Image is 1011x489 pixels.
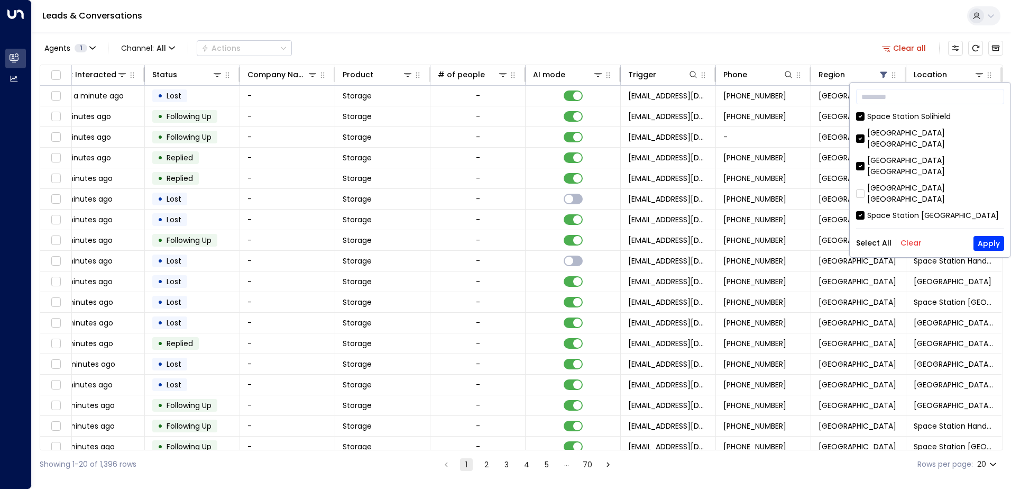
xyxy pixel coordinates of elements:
[167,297,181,307] span: Lost
[914,318,994,328] span: Space Station Castle Bromwich
[167,152,193,163] span: Replied
[476,111,480,122] div: -
[49,296,62,309] span: Toggle select row
[343,152,372,163] span: Storage
[240,313,335,333] td: -
[57,235,113,246] span: 15 minutes ago
[476,173,480,184] div: -
[240,106,335,126] td: -
[343,421,372,431] span: Storage
[723,173,786,184] span: +447912255146
[628,194,708,204] span: leads@space-station.co.uk
[628,68,698,81] div: Trigger
[819,318,896,328] span: Birmingham
[167,379,181,390] span: Lost
[343,276,372,287] span: Storage
[49,358,62,371] span: Toggle select row
[240,148,335,168] td: -
[628,359,708,369] span: leads@space-station.co.uk
[57,318,113,328] span: 16 minutes ago
[343,214,372,225] span: Storage
[201,43,241,53] div: Actions
[973,236,1004,251] button: Apply
[240,230,335,250] td: -
[343,359,372,369] span: Storage
[867,128,1004,150] div: [GEOGRAPHIC_DATA] [GEOGRAPHIC_DATA]
[628,297,708,307] span: leads@space-station.co.uk
[914,421,994,431] span: Space Station Handsworth
[240,271,335,292] td: -
[819,152,896,163] span: Birmingham
[520,458,533,471] button: Go to page 4
[723,441,786,452] span: +447976634965
[158,169,163,187] div: •
[343,194,372,204] span: Storage
[628,318,708,328] span: leads@space-station.co.uk
[914,379,994,390] span: Space Station Castle Bromwich
[42,10,142,22] a: Leads & Conversations
[44,44,70,52] span: Agents
[167,441,212,452] span: Following Up
[540,458,553,471] button: Go to page 5
[500,458,513,471] button: Go to page 3
[819,359,896,369] span: Birmingham
[628,276,708,287] span: leads@space-station.co.uk
[628,338,708,349] span: leads@space-station.co.uk
[57,297,113,307] span: 16 minutes ago
[158,334,163,352] div: •
[878,41,931,56] button: Clear all
[49,69,62,82] span: Toggle select all
[247,68,307,81] div: Company Name
[343,68,373,81] div: Product
[819,400,896,411] span: Birmingham
[628,68,656,81] div: Trigger
[723,214,786,225] span: +447960633077
[819,68,845,81] div: Region
[167,194,181,204] span: Lost
[476,235,480,246] div: -
[343,441,372,452] span: Storage
[476,132,480,142] div: -
[917,459,973,470] label: Rows per page:
[158,438,163,456] div: •
[49,234,62,247] span: Toggle select row
[57,111,111,122] span: 6 minutes ago
[57,173,113,184] span: 13 minutes ago
[167,90,181,101] span: Lost
[57,276,113,287] span: 15 minutes ago
[628,421,708,431] span: leads@space-station.co.uk
[723,297,786,307] span: +447538308282
[819,111,896,122] span: Birmingham
[57,441,115,452] span: 32 minutes ago
[723,276,786,287] span: +447399559489
[476,276,480,287] div: -
[197,40,292,56] div: Button group with a nested menu
[560,458,573,471] div: …
[628,132,708,142] span: leads@space-station.co.uk
[57,338,113,349] span: 19 minutes ago
[476,359,480,369] div: -
[167,132,212,142] span: Following Up
[57,68,116,81] div: Last Interacted
[343,338,372,349] span: Storage
[914,256,994,266] span: Space Station Handsworth
[438,68,485,81] div: # of people
[49,399,62,412] span: Toggle select row
[476,297,480,307] div: -
[240,251,335,271] td: -
[40,41,99,56] button: Agents1
[988,41,1003,56] button: Archived Leads
[240,292,335,312] td: -
[49,110,62,123] span: Toggle select row
[57,379,113,390] span: 21 minutes ago
[49,337,62,350] span: Toggle select row
[533,68,565,81] div: AI mode
[117,41,179,56] button: Channel:All
[343,235,372,246] span: Storage
[476,441,480,452] div: -
[819,421,896,431] span: Birmingham
[460,458,473,471] button: page 1
[240,333,335,354] td: -
[49,193,62,206] span: Toggle select row
[948,41,963,56] button: Customize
